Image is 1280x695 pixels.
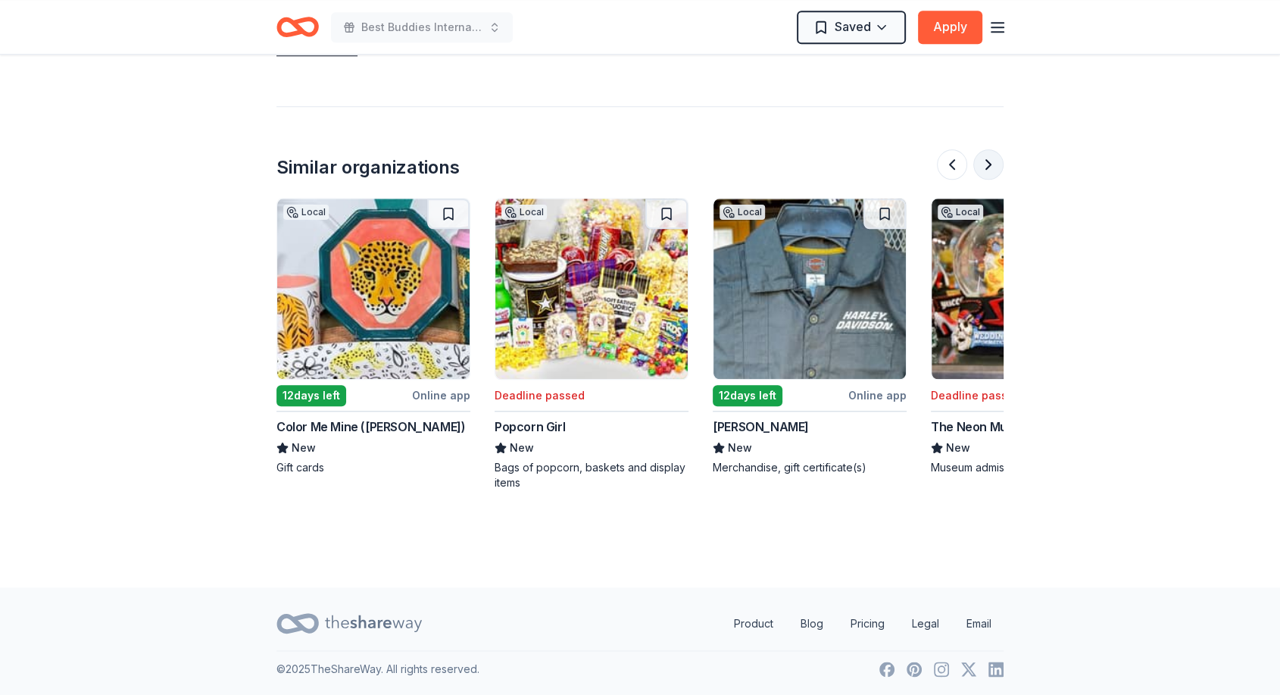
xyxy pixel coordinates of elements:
div: Local [283,205,329,220]
div: Deadline passed [931,387,1021,405]
div: Online app [412,386,470,405]
a: Blog [788,609,835,639]
div: Online app [848,386,907,405]
a: Image for Henderson Harley-DavidsonLocal12days leftOnline app[PERSON_NAME]NewMerchandise, gift ce... [713,198,907,475]
button: Best Buddies International, [GEOGRAPHIC_DATA], Champion of the Year Gala [331,12,513,42]
span: New [728,439,752,457]
span: New [946,439,970,457]
span: Best Buddies International, [GEOGRAPHIC_DATA], Champion of the Year Gala [361,18,482,36]
button: Saved [797,11,906,44]
div: Gift cards [276,460,470,475]
a: Pricing [838,609,897,639]
div: Merchandise, gift certificate(s) [713,460,907,475]
div: [PERSON_NAME] [713,418,809,436]
a: Home [276,9,319,45]
img: Image for The Neon Museum [932,199,1124,379]
div: Local [501,205,547,220]
a: Image for The Neon MuseumLocalDeadline passedThe Neon MuseumNewMuseum admission tickets [931,198,1125,475]
div: Similar organizations [276,155,460,180]
img: Image for Popcorn Girl [495,199,688,379]
div: Local [938,205,983,220]
div: Bags of popcorn, baskets and display items [495,460,688,490]
a: Image for Color Me Mine (Henderson)Local12days leftOnline appColor Me Mine ([PERSON_NAME])NewGift... [276,198,470,475]
img: Image for Color Me Mine (Henderson) [277,199,470,379]
nav: quick links [722,609,1004,639]
div: Museum admission tickets [931,460,1125,475]
a: Product [722,609,785,639]
div: 12 days left [276,385,346,406]
a: Legal [900,609,951,639]
button: Apply [918,11,982,44]
span: Saved [835,17,871,36]
p: © 2025 TheShareWay. All rights reserved. [276,660,479,678]
div: Color Me Mine ([PERSON_NAME]) [276,418,465,436]
div: Local [720,205,765,220]
a: Image for Popcorn GirlLocalDeadline passedPopcorn GirlNewBags of popcorn, baskets and display items [495,198,688,490]
div: Popcorn Girl [495,418,565,436]
span: New [510,439,534,457]
div: 12 days left [713,385,782,406]
span: New [292,439,316,457]
a: Email [954,609,1004,639]
div: The Neon Museum [931,418,1038,436]
div: Deadline passed [495,387,585,405]
img: Image for Henderson Harley-Davidson [713,199,906,379]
